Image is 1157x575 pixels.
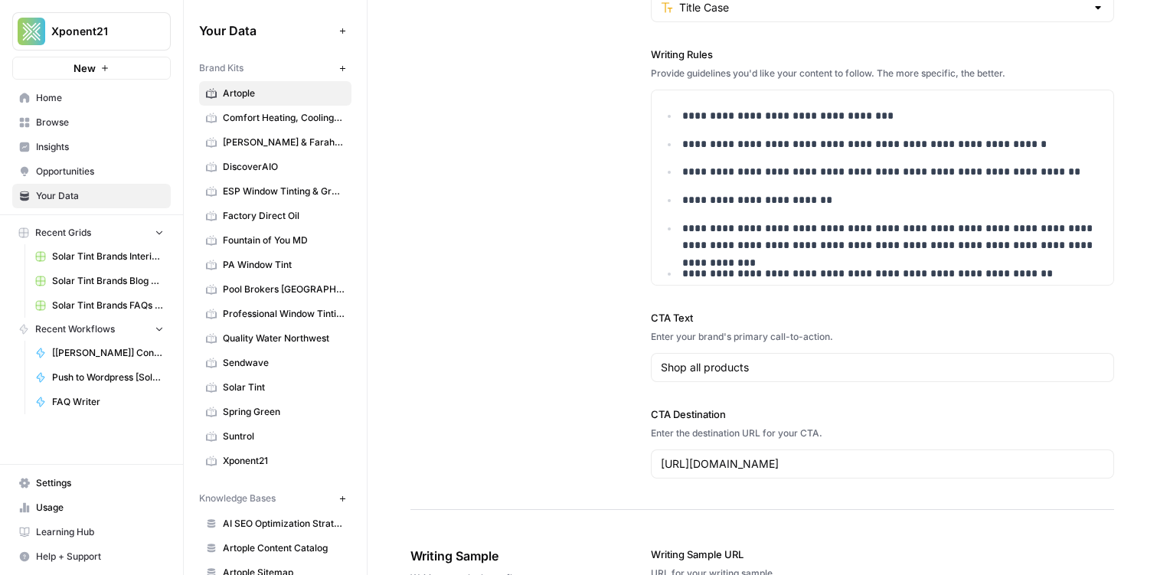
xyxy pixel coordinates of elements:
span: Solar Tint Brands FAQs Workflows [52,299,164,312]
span: [[PERSON_NAME]] Content Gap Analysis Report [52,346,164,360]
span: Brand Kits [199,61,243,75]
span: PA Window Tint [223,258,345,272]
span: ESP Window Tinting & Graphics [223,185,345,198]
a: FAQ Writer [28,390,171,414]
span: Fountain of You MD [223,234,345,247]
span: Your Data [36,189,164,203]
a: Spring Green [199,400,351,424]
label: Writing Sample URL [651,547,1114,562]
button: Workspace: Xponent21 [12,12,171,51]
a: Professional Window Tinting [199,302,351,326]
span: Recent Grids [35,226,91,240]
span: Factory Direct Oil [223,209,345,223]
label: Writing Rules [651,47,1114,62]
div: Enter your brand's primary call-to-action. [651,330,1114,344]
a: [[PERSON_NAME]] Content Gap Analysis Report [28,341,171,365]
span: [PERSON_NAME] & Farah Eye & Laser Center [223,136,345,149]
span: Professional Window Tinting [223,307,345,321]
span: Solar Tint Brands Blog Workflows [52,274,164,288]
a: Browse [12,110,171,135]
img: Xponent21 Logo [18,18,45,45]
a: Suntrol [199,424,351,449]
a: Artople [199,81,351,106]
span: FAQ Writer [52,395,164,409]
span: AI SEO Optimization Strategy Playbook [223,517,345,531]
button: Help + Support [12,544,171,569]
span: Solar Tint Brands Interior Page Content [52,250,164,263]
input: www.sundaysoccer.com/gearup [661,456,1104,472]
a: Fountain of You MD [199,228,351,253]
div: Enter the destination URL for your CTA. [651,426,1114,440]
label: CTA Text [651,310,1114,325]
span: Home [36,91,164,105]
a: Artople Content Catalog [199,536,351,560]
span: Insights [36,140,164,154]
span: Push to Wordpress [Solar Tint] [52,371,164,384]
a: ESP Window Tinting & Graphics [199,179,351,204]
span: DiscoverAIO [223,160,345,174]
span: Settings [36,476,164,490]
button: Recent Workflows [12,318,171,341]
button: New [12,57,171,80]
a: Xponent21 [199,449,351,473]
span: Browse [36,116,164,129]
span: Solar Tint [223,381,345,394]
a: PA Window Tint [199,253,351,277]
span: Spring Green [223,405,345,419]
a: Sendwave [199,351,351,375]
span: Learning Hub [36,525,164,539]
span: Writing Sample [410,547,565,565]
span: Your Data [199,21,333,40]
label: CTA Destination [651,407,1114,422]
a: [PERSON_NAME] & Farah Eye & Laser Center [199,130,351,155]
span: Sendwave [223,356,345,370]
a: Solar Tint Brands Blog Workflows [28,269,171,293]
span: Usage [36,501,164,515]
div: Provide guidelines you'd like your content to follow. The more specific, the better. [651,67,1114,80]
a: Solar Tint Brands Interior Page Content [28,244,171,269]
a: Push to Wordpress [Solar Tint] [28,365,171,390]
a: Comfort Heating, Cooling, Electrical & Plumbing [199,106,351,130]
a: AI SEO Optimization Strategy Playbook [199,511,351,536]
a: Home [12,86,171,110]
span: Pool Brokers [GEOGRAPHIC_DATA] [223,283,345,296]
button: Recent Grids [12,221,171,244]
a: Solar Tint Brands FAQs Workflows [28,293,171,318]
span: Opportunities [36,165,164,178]
a: Settings [12,471,171,495]
a: Usage [12,495,171,520]
a: Pool Brokers [GEOGRAPHIC_DATA] [199,277,351,302]
span: Knowledge Bases [199,492,276,505]
a: Insights [12,135,171,159]
a: Quality Water Northwest [199,326,351,351]
span: Comfort Heating, Cooling, Electrical & Plumbing [223,111,345,125]
a: DiscoverAIO [199,155,351,179]
span: Xponent21 [51,24,144,39]
a: Opportunities [12,159,171,184]
span: Artople Content Catalog [223,541,345,555]
input: Gear up and get in the game with Sunday Soccer! [661,360,1104,375]
a: Learning Hub [12,520,171,544]
span: Suntrol [223,430,345,443]
a: Solar Tint [199,375,351,400]
span: New [74,60,96,76]
span: Quality Water Northwest [223,332,345,345]
a: Your Data [12,184,171,208]
span: Recent Workflows [35,322,115,336]
a: Factory Direct Oil [199,204,351,228]
span: Artople [223,87,345,100]
span: Help + Support [36,550,164,564]
span: Xponent21 [223,454,345,468]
